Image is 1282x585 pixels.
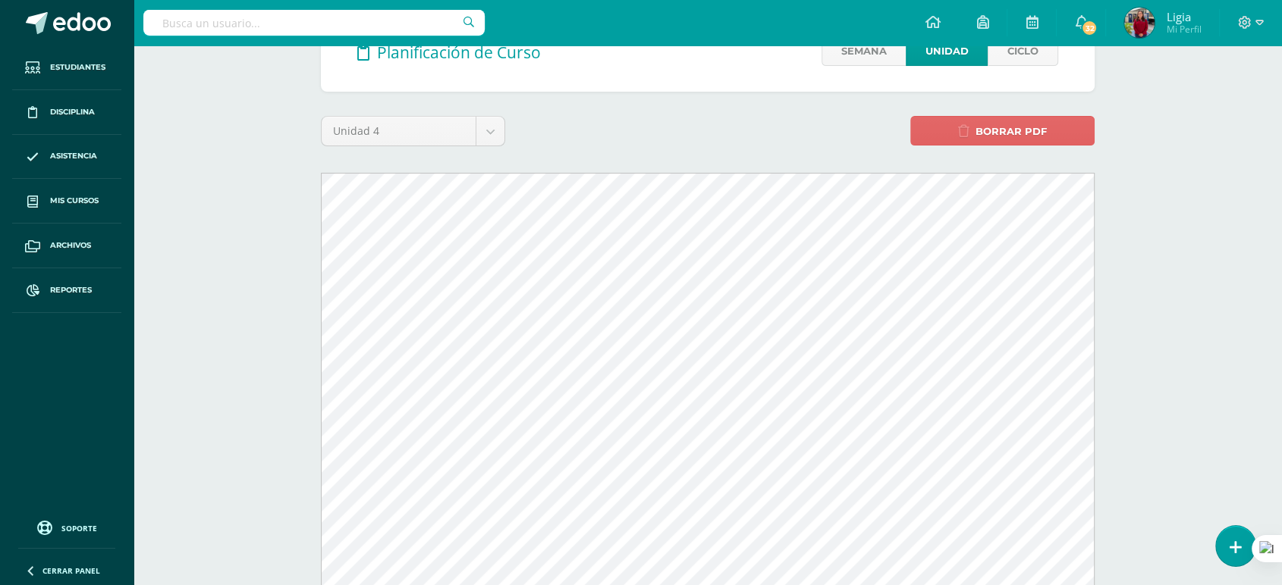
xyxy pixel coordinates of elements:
[50,150,97,162] span: Asistencia
[377,42,541,63] span: Planificación de Curso
[12,268,121,313] a: Reportes
[1124,8,1155,38] img: e66938ea6f53d621eb85b78bb3ab8b81.png
[906,36,988,66] a: Unidad
[50,284,92,296] span: Reportes
[976,117,1047,145] span: Borrar PDF
[322,117,504,145] a: Unidad 4
[988,36,1058,66] a: Ciclo
[50,195,99,207] span: Mis cursos
[61,523,97,533] span: Soporte
[1166,9,1201,24] span: Ligia
[143,10,485,36] input: Busca un usuario...
[12,45,121,90] a: Estudiantes
[333,117,464,145] span: Unidad 4
[12,90,121,135] a: Disciplina
[50,106,95,118] span: Disciplina
[50,61,105,74] span: Estudiantes
[50,239,91,252] span: Archivos
[822,36,906,66] a: Semana
[1081,20,1098,36] span: 32
[12,135,121,180] a: Asistencia
[12,179,121,224] a: Mis cursos
[12,224,121,268] a: Archivos
[18,517,115,537] a: Soporte
[42,565,100,576] span: Cerrar panel
[910,116,1095,145] a: Borrar PDF
[1166,23,1201,36] span: Mi Perfil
